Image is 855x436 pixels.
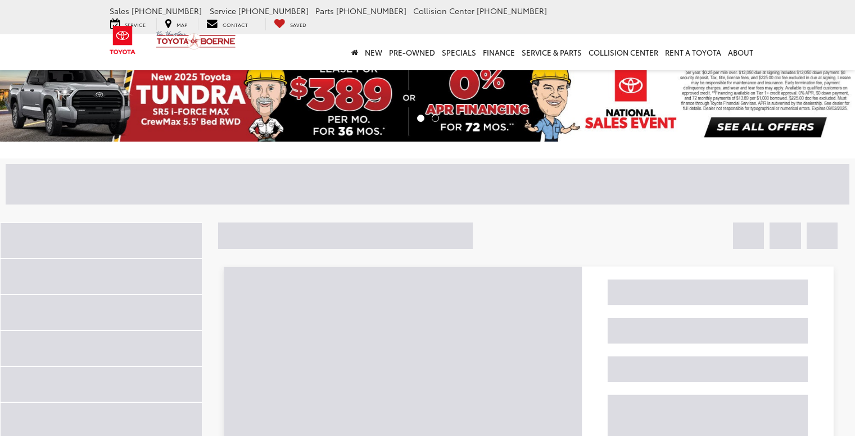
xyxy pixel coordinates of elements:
[336,5,406,16] span: [PHONE_NUMBER]
[361,34,386,70] a: New
[413,5,474,16] span: Collision Center
[156,18,196,30] a: Map
[102,18,154,30] a: Service
[198,18,256,30] a: Contact
[265,18,315,30] a: My Saved Vehicles
[348,34,361,70] a: Home
[585,34,662,70] a: Collision Center
[132,5,202,16] span: [PHONE_NUMBER]
[102,22,144,58] img: Toyota
[479,34,518,70] a: Finance
[110,5,129,16] span: Sales
[477,5,547,16] span: [PHONE_NUMBER]
[725,34,757,70] a: About
[315,5,334,16] span: Parts
[223,21,248,28] span: Contact
[125,21,146,28] span: Service
[518,34,585,70] a: Service & Parts: Opens in a new tab
[290,21,306,28] span: Saved
[386,34,438,70] a: Pre-Owned
[156,30,236,50] img: Vic Vaughan Toyota of Boerne
[662,34,725,70] a: Rent a Toyota
[438,34,479,70] a: Specials
[210,5,236,16] span: Service
[238,5,309,16] span: [PHONE_NUMBER]
[177,21,187,28] span: Map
